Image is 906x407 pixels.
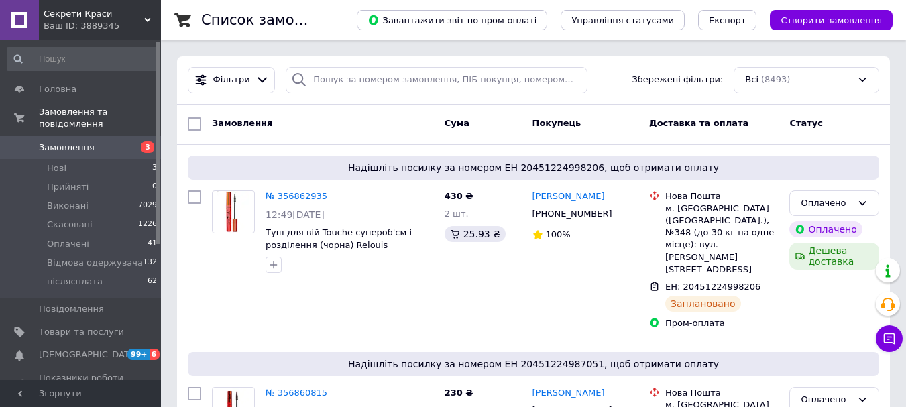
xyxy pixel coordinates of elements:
button: Чат з покупцем [876,325,903,352]
button: Створити замовлення [770,10,893,30]
input: Пошук [7,47,158,71]
span: Завантажити звіт по пром-оплаті [367,14,536,26]
span: Збережені фільтри: [632,74,723,86]
div: Оплачено [801,196,852,211]
span: Товари та послуги [39,326,124,338]
span: післясплата [47,276,103,288]
span: Оплачені [47,238,89,250]
span: ЕН: 20451224998206 [665,282,760,292]
span: Скасовані [47,219,93,231]
a: Фото товару [212,190,255,233]
div: [PHONE_NUMBER] [530,205,615,223]
span: (8493) [761,74,790,84]
span: 99+ [127,349,150,360]
span: Створити замовлення [781,15,882,25]
span: Секрети Краси [44,8,144,20]
span: Експорт [709,15,746,25]
a: [PERSON_NAME] [532,387,605,400]
a: Створити замовлення [756,15,893,25]
div: Пром-оплата [665,317,779,329]
div: Ваш ID: 3889345 [44,20,161,32]
span: Надішліть посилку за номером ЕН 20451224987051, щоб отримати оплату [193,357,874,371]
span: 100% [546,229,571,239]
span: 132 [143,257,157,269]
span: 430 ₴ [445,191,473,201]
a: [PERSON_NAME] [532,190,605,203]
span: Замовлення та повідомлення [39,106,161,130]
span: Cума [445,118,469,128]
button: Завантажити звіт по пром-оплаті [357,10,547,30]
button: Управління статусами [561,10,685,30]
a: Туш для вій Touche супероб'єм і розділення (чорна) Relouis [266,227,412,250]
button: Експорт [698,10,757,30]
input: Пошук за номером замовлення, ПІБ покупця, номером телефону, Email, номером накладної [286,67,587,93]
span: Всі [745,74,758,86]
span: 230 ₴ [445,388,473,398]
div: 25.93 ₴ [445,226,506,242]
div: Оплачено [789,221,862,237]
span: Управління статусами [571,15,674,25]
span: Прийняті [47,181,89,193]
img: Фото товару [217,191,249,233]
div: м. [GEOGRAPHIC_DATA] ([GEOGRAPHIC_DATA].), №348 (до 30 кг на одне місце): вул. [PERSON_NAME][STRE... [665,202,779,276]
a: № 356862935 [266,191,327,201]
span: Покупець [532,118,581,128]
span: Показники роботи компанії [39,372,124,396]
div: Оплачено [801,393,852,407]
span: 62 [148,276,157,288]
span: 3 [152,162,157,174]
div: Нова Пошта [665,387,779,399]
span: Повідомлення [39,303,104,315]
span: Статус [789,118,823,128]
span: 12:49[DATE] [266,209,325,220]
div: Нова Пошта [665,190,779,202]
span: Замовлення [39,141,95,154]
span: 6 [150,349,160,360]
div: Дешева доставка [789,243,879,270]
span: 3 [141,141,154,153]
span: Нові [47,162,66,174]
h1: Список замовлень [201,12,337,28]
span: Виконані [47,200,89,212]
span: Доставка та оплата [649,118,748,128]
a: № 356860815 [266,388,327,398]
span: 0 [152,181,157,193]
span: Фільтри [213,74,250,86]
div: Заплановано [665,296,741,312]
span: [DEMOGRAPHIC_DATA] [39,349,138,361]
span: 2 шт. [445,209,469,219]
span: 1226 [138,219,157,231]
span: Замовлення [212,118,272,128]
span: Головна [39,83,76,95]
span: 41 [148,238,157,250]
span: Відмова одержувача [47,257,143,269]
span: 7029 [138,200,157,212]
span: Надішліть посилку за номером ЕН 20451224998206, щоб отримати оплату [193,161,874,174]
